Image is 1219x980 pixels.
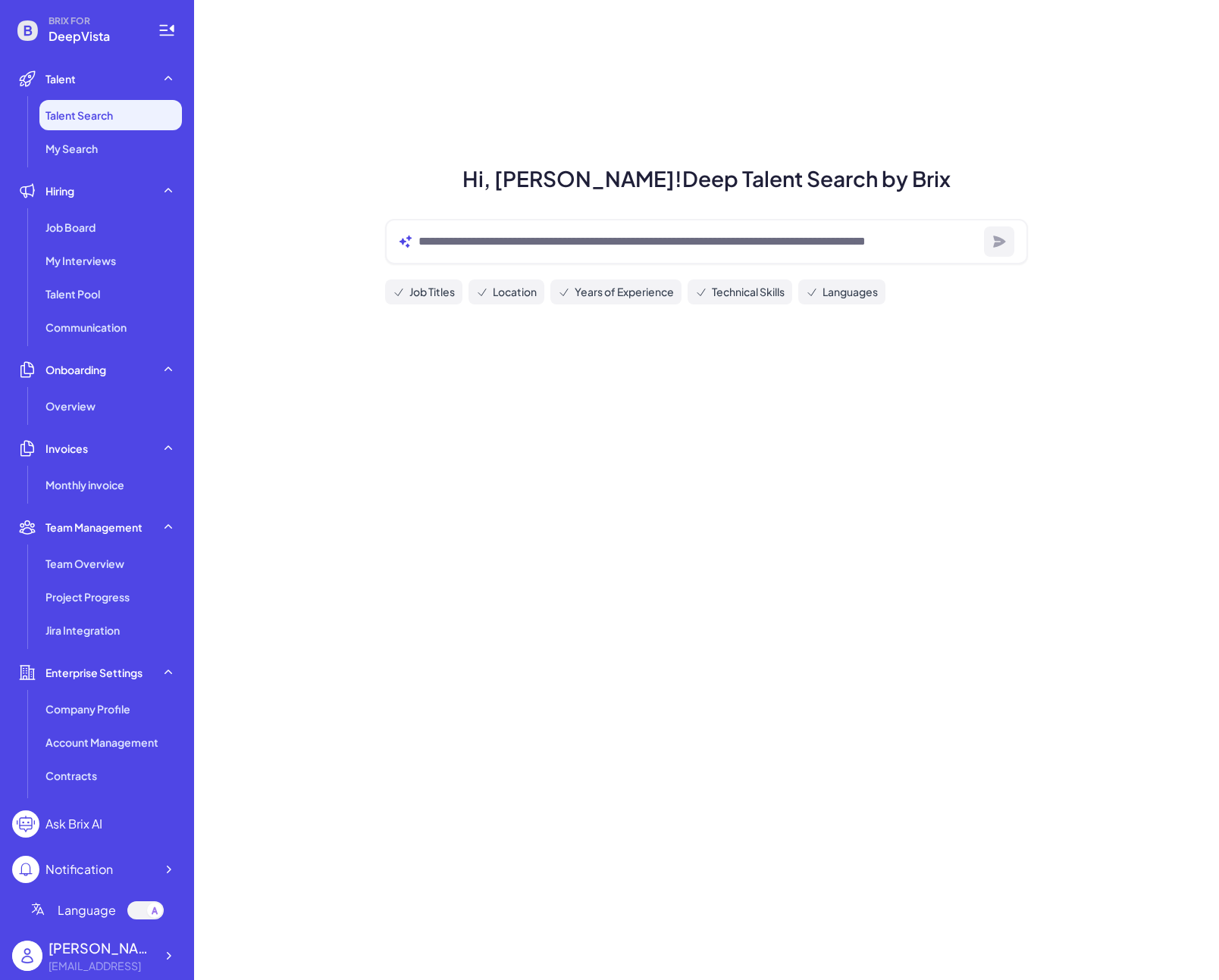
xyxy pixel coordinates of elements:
[45,362,106,377] span: Onboarding
[45,183,74,198] span: Hiring
[45,441,88,456] span: Invoices
[367,163,1046,195] h1: Hi, [PERSON_NAME]! Deep Talent Search by Brix
[45,556,124,571] span: Team Overview
[575,284,674,300] span: Years of Experience
[45,398,96,414] span: Overview
[45,735,158,750] span: Account Management
[45,589,130,604] span: Project Progress
[49,27,139,45] span: DeepVista
[45,141,98,156] span: My Search
[712,284,785,300] span: Technical Skills
[45,768,97,783] span: Contracts
[45,71,76,86] span: Talent
[49,15,139,27] span: BRIX FOR
[49,938,155,958] div: Jing Conan Wang
[49,958,155,974] div: jingconan@deepvista.ai
[45,286,100,301] span: Talent Pool
[45,815,102,833] div: Ask Brix AI
[45,477,124,492] span: Monthly invoice
[45,623,120,638] span: Jira Integration
[45,701,130,716] span: Company Profile
[12,941,42,971] img: user_logo.png
[493,284,537,300] span: Location
[45,108,113,123] span: Talent Search
[45,320,127,335] span: Communication
[58,901,116,919] span: Language
[45,665,143,680] span: Enterprise Settings
[409,284,455,300] span: Job Titles
[45,860,113,879] div: Notification
[45,220,96,235] span: Job Board
[45,520,143,535] span: Team Management
[823,284,878,300] span: Languages
[45,253,116,268] span: My Interviews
